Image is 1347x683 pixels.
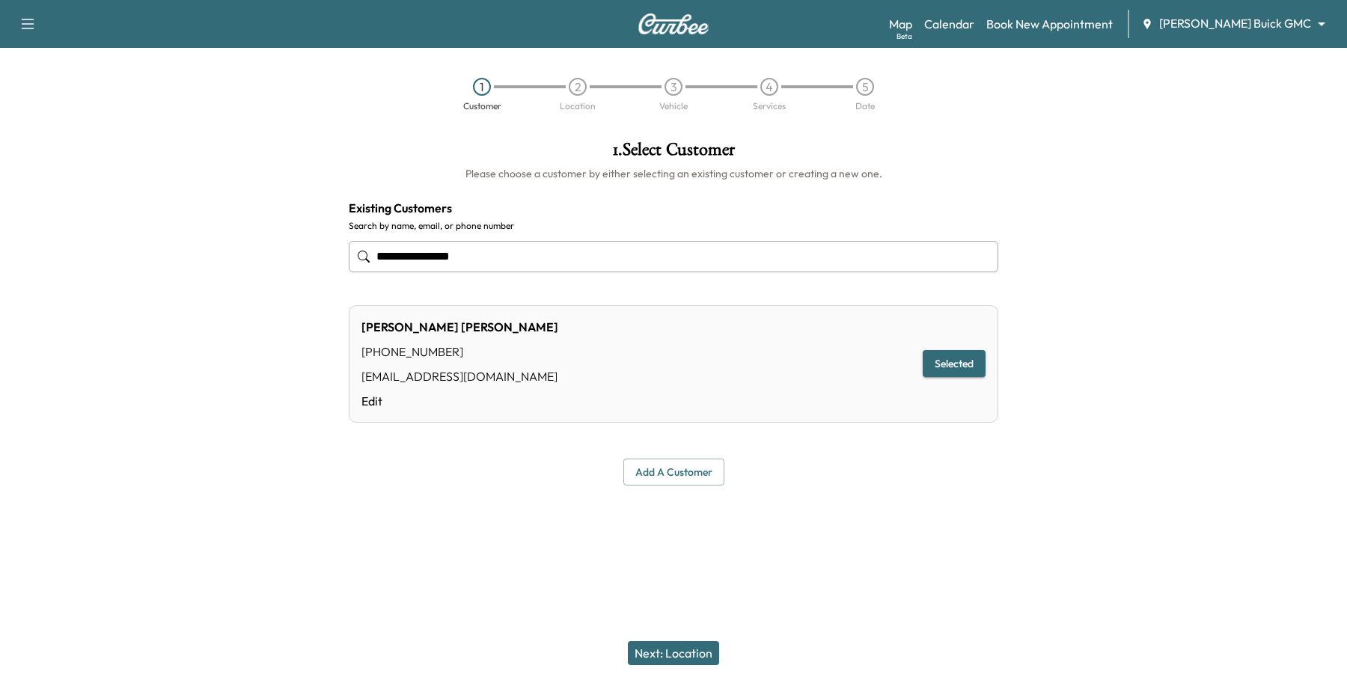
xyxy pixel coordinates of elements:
button: Next: Location [628,641,719,665]
a: Edit [361,392,558,410]
div: 5 [856,78,874,96]
div: Beta [897,31,912,42]
div: [PHONE_NUMBER] [361,343,558,361]
h4: Existing Customers [349,199,998,217]
div: [EMAIL_ADDRESS][DOMAIN_NAME] [361,367,558,385]
div: Vehicle [659,102,688,111]
img: Curbee Logo [638,13,709,34]
span: [PERSON_NAME] Buick GMC [1159,15,1311,32]
a: Book New Appointment [986,15,1113,33]
button: Selected [923,350,986,378]
div: 1 [473,78,491,96]
button: Add a customer [623,459,724,486]
div: Services [753,102,786,111]
h6: Please choose a customer by either selecting an existing customer or creating a new one. [349,166,998,181]
label: Search by name, email, or phone number [349,220,998,232]
div: 3 [665,78,682,96]
div: 4 [760,78,778,96]
a: Calendar [924,15,974,33]
div: [PERSON_NAME] [PERSON_NAME] [361,318,558,336]
div: Customer [463,102,501,111]
div: Location [560,102,596,111]
div: Date [855,102,875,111]
h1: 1 . Select Customer [349,141,998,166]
a: MapBeta [889,15,912,33]
div: 2 [569,78,587,96]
